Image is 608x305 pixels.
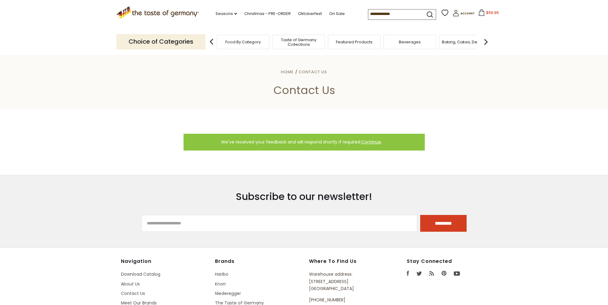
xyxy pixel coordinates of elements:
[121,281,140,287] a: About Us
[442,40,489,44] a: Baking, Cakes, Desserts
[121,271,160,277] a: Download Catalog
[215,271,228,277] a: Haribo
[361,139,381,145] a: Continue
[141,191,467,203] h3: Subscribe to our newsletter!
[206,36,218,48] img: previous arrow
[309,271,379,292] p: Warehouse address: [STREET_ADDRESS] [GEOGRAPHIC_DATA]
[399,40,421,44] a: Beverages
[329,10,345,17] a: On Sale
[461,12,475,15] span: Account
[309,258,379,264] h4: Where to find us
[298,10,322,17] a: Oktoberfest
[215,290,241,296] a: Niederegger
[116,34,206,49] p: Choice of Categories
[121,290,145,296] a: Contact Us
[215,281,226,287] a: Knorr
[336,40,373,44] a: Featured Products
[299,69,327,75] a: Contact Us
[486,10,499,15] span: $99.95
[407,258,487,264] h4: Stay Connected
[216,10,237,17] a: Seasons
[215,258,303,264] h4: Brands
[244,10,291,17] a: Christmas - PRE-ORDER
[453,10,475,19] a: Account
[121,258,209,264] h4: Navigation
[19,83,589,97] h1: Contact Us
[184,134,425,151] div: We've received your feedback and will respond shortly if required. .
[281,69,294,75] a: Home
[225,40,261,44] a: Food By Category
[480,36,492,48] img: next arrow
[274,38,323,47] a: Taste of Germany Collections
[309,296,379,303] p: [PHONE_NUMBER]
[476,9,502,18] button: $99.95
